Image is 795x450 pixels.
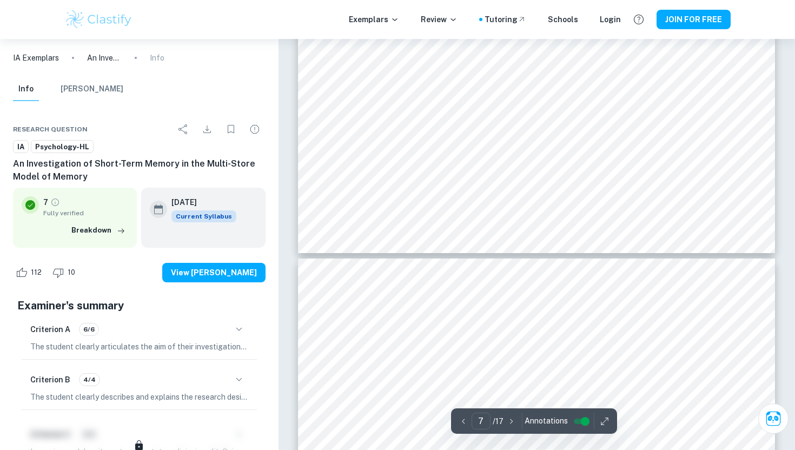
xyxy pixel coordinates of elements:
p: / 17 [493,415,504,427]
div: Share [173,118,194,140]
a: Login [600,14,621,25]
button: Help and Feedback [630,10,648,29]
span: 10 [62,267,81,278]
button: Ask Clai [758,403,789,434]
div: Dislike [50,264,81,281]
a: IA Exemplars [13,52,59,64]
span: 112 [25,267,48,278]
span: IA [14,142,28,153]
p: The student clearly describes and explains the research design, detailing the independent measure... [30,391,248,403]
h6: [DATE] [171,196,228,208]
div: Like [13,264,48,281]
div: Download [196,118,218,140]
p: Info [150,52,164,64]
p: The student clearly articulates the aim of their investigation, focusing on the effect of delay t... [30,341,248,353]
h6: Criterion A [30,323,70,335]
a: Psychology-HL [31,140,94,154]
button: Info [13,77,39,101]
div: This exemplar is based on the current syllabus. Feel free to refer to it for inspiration/ideas wh... [171,210,236,222]
img: Clastify logo [64,9,133,30]
button: [PERSON_NAME] [61,77,123,101]
a: Tutoring [485,14,526,25]
h6: An Investigation of Short-Term Memory in the Multi-Store Model of Memory [13,157,266,183]
div: Report issue [244,118,266,140]
span: Current Syllabus [171,210,236,222]
a: Grade fully verified [50,197,60,207]
div: Bookmark [220,118,242,140]
h5: Examiner's summary [17,297,261,314]
span: Research question [13,124,88,134]
p: An Investigation of Short-Term Memory in the Multi-Store Model of Memory [87,52,122,64]
span: 6/6 [79,325,98,334]
span: 4/4 [79,375,100,385]
a: Schools [548,14,578,25]
a: IA [13,140,29,154]
button: View [PERSON_NAME] [162,263,266,282]
span: Annotations [525,415,568,427]
p: Review [421,14,458,25]
button: Breakdown [69,222,128,239]
p: Exemplars [349,14,399,25]
button: JOIN FOR FREE [657,10,731,29]
h6: Criterion B [30,374,70,386]
p: 7 [43,196,48,208]
span: Psychology-HL [31,142,93,153]
span: Fully verified [43,208,128,218]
